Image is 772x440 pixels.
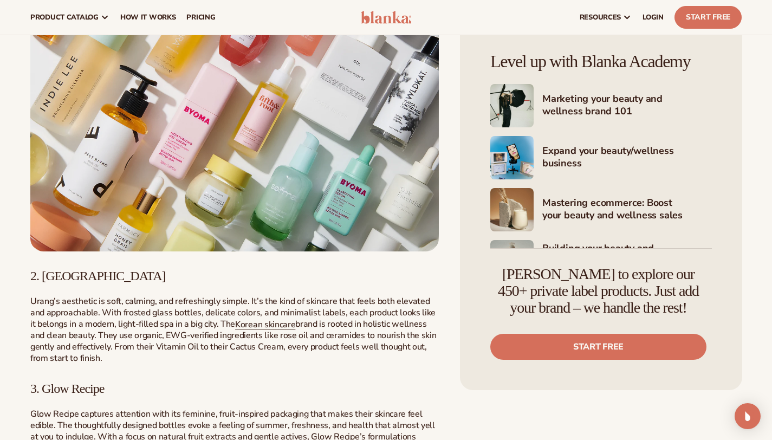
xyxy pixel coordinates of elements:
[490,266,706,316] h4: [PERSON_NAME] to explore our 450+ private label products. Just add your brand – we handle the rest!
[490,136,534,179] img: Shopify Image 3
[735,403,761,429] div: Open Intercom Messenger
[30,13,99,22] span: product catalog
[490,52,712,71] h4: Level up with Blanka Academy
[542,242,712,281] h4: Building your beauty and wellness brand with [PERSON_NAME]
[490,188,712,231] a: Shopify Image 4 Mastering ecommerce: Boost your beauty and wellness sales
[120,13,176,22] span: How It Works
[235,319,295,331] a: Korean skincare
[490,240,712,283] a: Shopify Image 5 Building your beauty and wellness brand with [PERSON_NAME]
[542,93,712,119] h4: Marketing your beauty and wellness brand 101
[490,84,712,127] a: Shopify Image 2 Marketing your beauty and wellness brand 101
[490,188,534,231] img: Shopify Image 4
[30,318,436,364] span: brand is rooted in holistic wellness and clean beauty. They use organic, EWG-verified ingredients...
[30,295,436,330] span: Urang’s aesthetic is soft, calming, and refreshingly simple. It’s the kind of skincare that feels...
[490,84,534,127] img: Shopify Image 2
[490,334,706,360] a: Start free
[674,6,742,29] a: Start Free
[490,240,534,283] img: Shopify Image 5
[542,145,712,171] h4: Expand your beauty/wellness business
[30,269,166,283] span: 2. [GEOGRAPHIC_DATA]
[30,381,105,396] span: 3. Glow Recipe
[542,197,712,223] h4: Mastering ecommerce: Boost your beauty and wellness sales
[643,13,664,22] span: LOGIN
[186,13,215,22] span: pricing
[490,136,712,179] a: Shopify Image 3 Expand your beauty/wellness business
[361,11,412,24] img: logo
[580,13,621,22] span: resources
